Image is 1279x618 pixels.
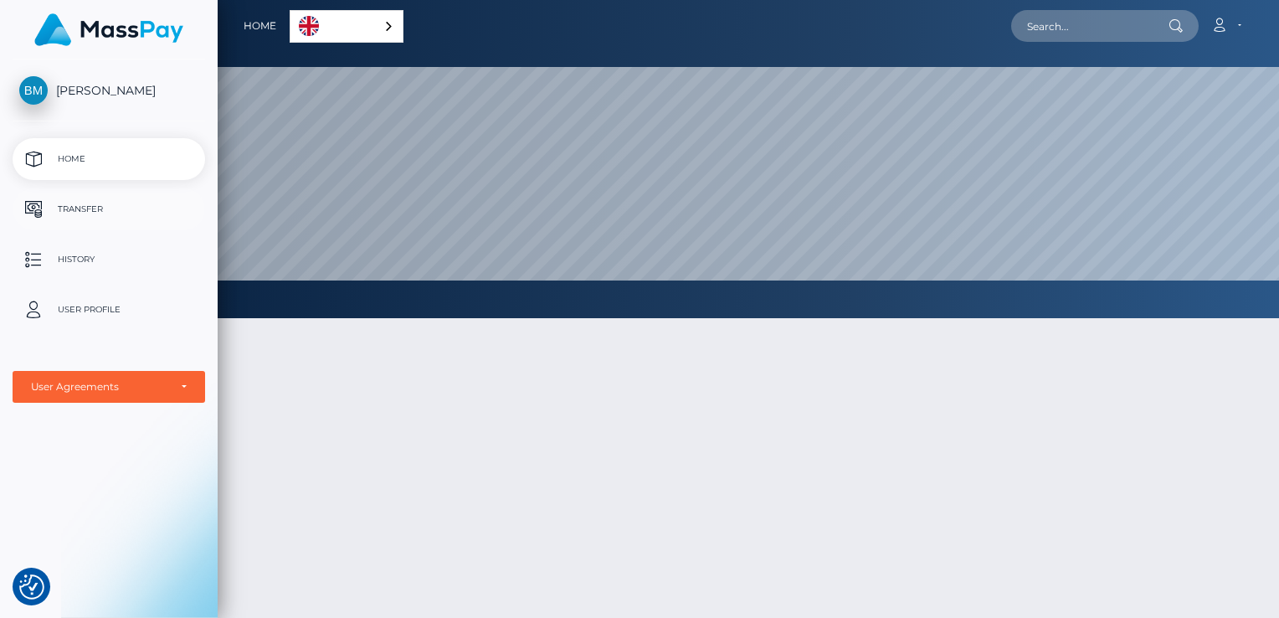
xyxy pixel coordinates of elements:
span: [PERSON_NAME] [13,83,205,98]
div: Language [290,10,403,43]
a: Home [244,8,276,44]
a: User Profile [13,289,205,331]
button: Consent Preferences [19,574,44,600]
div: User Agreements [31,380,168,394]
a: History [13,239,205,281]
img: MassPay [34,13,183,46]
input: Search... [1011,10,1169,42]
a: English [290,11,403,42]
p: Transfer [19,197,198,222]
p: Home [19,147,198,172]
a: Home [13,138,205,180]
p: User Profile [19,297,198,322]
button: User Agreements [13,371,205,403]
p: History [19,247,198,272]
img: Revisit consent button [19,574,44,600]
a: Transfer [13,188,205,230]
aside: Language selected: English [290,10,403,43]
